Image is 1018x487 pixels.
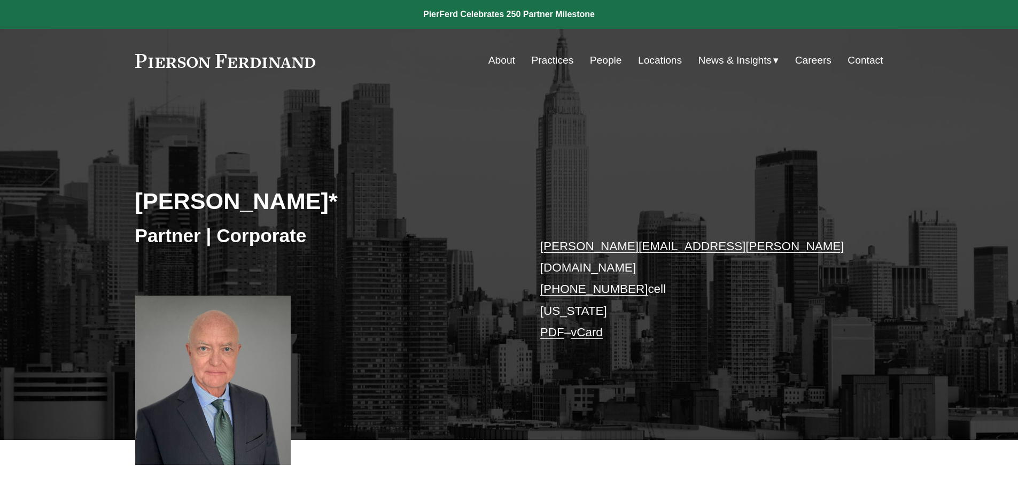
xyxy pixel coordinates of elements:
a: Careers [795,50,832,71]
a: folder dropdown [698,50,779,71]
a: PDF [540,326,564,339]
a: About [488,50,515,71]
p: cell [US_STATE] – [540,236,852,344]
a: People [590,50,622,71]
a: vCard [571,326,603,339]
h2: [PERSON_NAME]* [135,187,509,215]
a: Locations [638,50,682,71]
a: Practices [531,50,573,71]
span: News & Insights [698,51,772,70]
a: [PHONE_NUMBER] [540,282,648,296]
a: Contact [848,50,883,71]
a: [PERSON_NAME][EMAIL_ADDRESS][PERSON_NAME][DOMAIN_NAME] [540,239,844,274]
h3: Partner | Corporate [135,224,509,248]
